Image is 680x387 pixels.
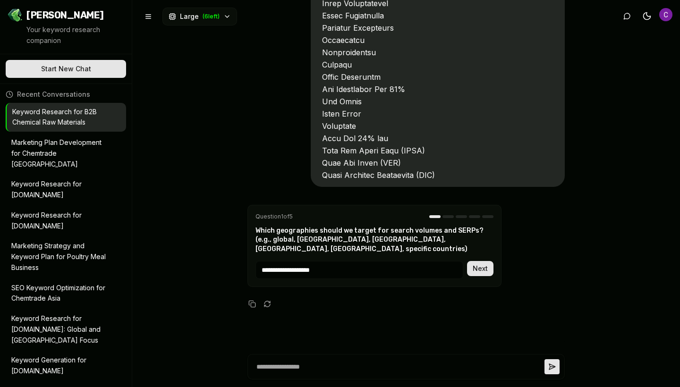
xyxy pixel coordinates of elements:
[6,206,126,236] button: Keyword Research for [DOMAIN_NAME]
[6,134,126,173] button: Marketing Plan Development for Chemtrade [GEOGRAPHIC_DATA]
[203,13,220,20] span: ( 6 left)
[11,137,107,169] p: Marketing Plan Development for Chemtrade [GEOGRAPHIC_DATA]
[12,107,107,128] p: Keyword Research for B2B Chemical Raw Materials
[6,310,126,349] button: Keyword Research for [DOMAIN_NAME]: Global and [GEOGRAPHIC_DATA] Focus
[6,351,126,380] button: Keyword Generation for [DOMAIN_NAME]
[6,237,126,277] button: Marketing Strategy and Keyword Plan for Poultry Meal Business
[26,8,104,22] span: [PERSON_NAME]
[41,64,91,74] span: Start New Chat
[11,355,107,377] p: Keyword Generation for [DOMAIN_NAME]
[11,283,107,304] p: SEO Keyword Optimization for Chemtrade Asia
[255,226,493,253] h3: Which geographies should we target for search volumes and SERPs? (e.g., global, [GEOGRAPHIC_DATA]...
[659,8,672,21] button: Open user button
[467,261,493,276] button: Next
[162,8,237,25] button: Large(6left)
[7,103,126,132] button: Keyword Research for B2B Chemical Raw Materials
[255,213,293,220] span: Question 1 of 5
[6,60,126,78] button: Start New Chat
[11,241,107,273] p: Marketing Strategy and Keyword Plan for Poultry Meal Business
[180,12,199,21] span: Large
[11,210,107,232] p: Keyword Research for [DOMAIN_NAME]
[17,90,90,99] span: Recent Conversations
[11,313,107,345] p: Keyword Research for [DOMAIN_NAME]: Global and [GEOGRAPHIC_DATA] Focus
[659,8,672,21] img: Chemtrade Asia Administrator
[8,8,23,23] img: Jello SEO Logo
[6,175,126,204] button: Keyword Research for [DOMAIN_NAME]
[6,279,126,308] button: SEO Keyword Optimization for Chemtrade Asia
[26,25,124,46] p: Your keyword research companion
[11,179,107,201] p: Keyword Research for [DOMAIN_NAME]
